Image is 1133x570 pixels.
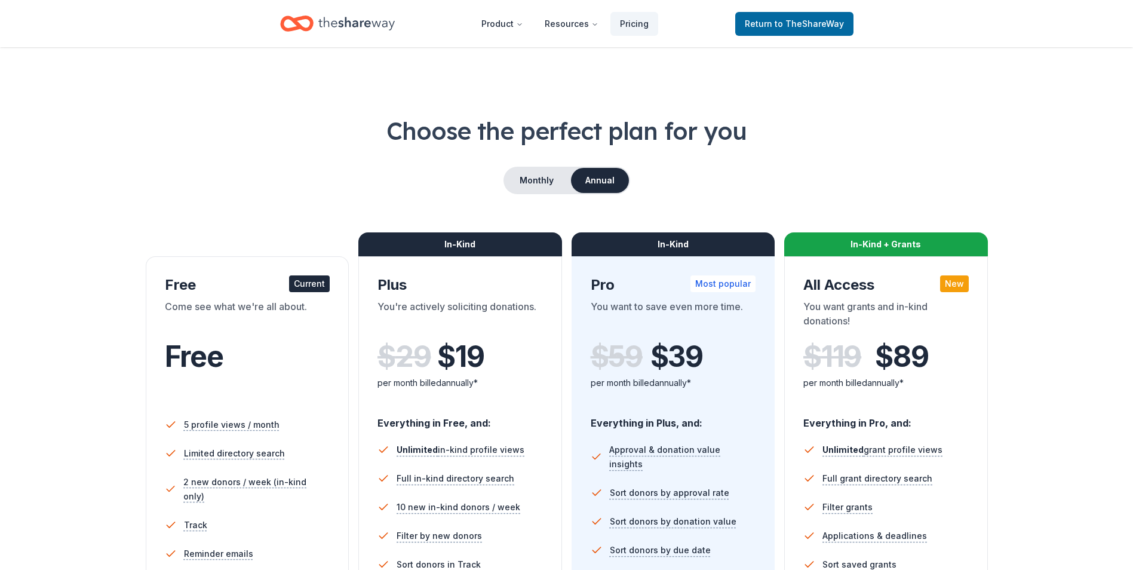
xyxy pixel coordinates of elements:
div: per month billed annually* [803,376,969,390]
span: grant profile views [822,445,942,455]
button: Product [472,12,533,36]
div: You're actively soliciting donations. [377,299,543,333]
span: Approval & donation value insights [609,443,756,471]
span: $ 19 [437,340,484,373]
div: New [940,275,969,292]
div: Everything in Plus, and: [591,406,756,431]
span: Free [165,339,223,374]
span: 5 profile views / month [184,418,280,432]
div: In-Kind [572,232,775,256]
span: Unlimited [397,445,438,455]
div: Everything in Free, and: [377,406,543,431]
div: Most popular [690,275,756,292]
div: per month billed annually* [377,376,543,390]
span: Full in-kind directory search [397,471,514,486]
nav: Main [472,10,658,38]
div: All Access [803,275,969,295]
span: in-kind profile views [397,445,524,455]
span: Unlimited [822,445,864,455]
span: Sort donors by approval rate [610,486,729,500]
a: Pricing [610,12,658,36]
div: Current [289,275,330,292]
div: In-Kind [358,232,562,256]
button: Monthly [505,168,569,193]
button: Resources [535,12,608,36]
div: Free [165,275,330,295]
span: 10 new in-kind donors / week [397,500,520,514]
span: Filter grants [822,500,873,514]
div: You want grants and in-kind donations! [803,299,969,333]
div: In-Kind + Grants [784,232,988,256]
div: Everything in Pro, and: [803,406,969,431]
span: $ 39 [650,340,703,373]
span: Full grant directory search [822,471,932,486]
span: $ 89 [875,340,928,373]
span: Return [745,17,844,31]
div: Pro [591,275,756,295]
span: 2 new donors / week (in-kind only) [183,475,330,504]
div: Come see what we're all about. [165,299,330,333]
span: Sort donors by donation value [610,514,736,529]
span: Filter by new donors [397,529,482,543]
a: Returnto TheShareWay [735,12,853,36]
span: Limited directory search [184,446,285,461]
div: You want to save even more time. [591,299,756,333]
span: Track [184,518,207,532]
span: to TheShareWay [775,19,844,29]
h1: Choose the perfect plan for you [48,114,1085,148]
div: per month billed annually* [591,376,756,390]
span: Applications & deadlines [822,529,927,543]
span: Reminder emails [184,547,253,561]
div: Plus [377,275,543,295]
a: Home [280,10,395,38]
span: Sort donors by due date [610,543,711,557]
button: Annual [571,168,629,193]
